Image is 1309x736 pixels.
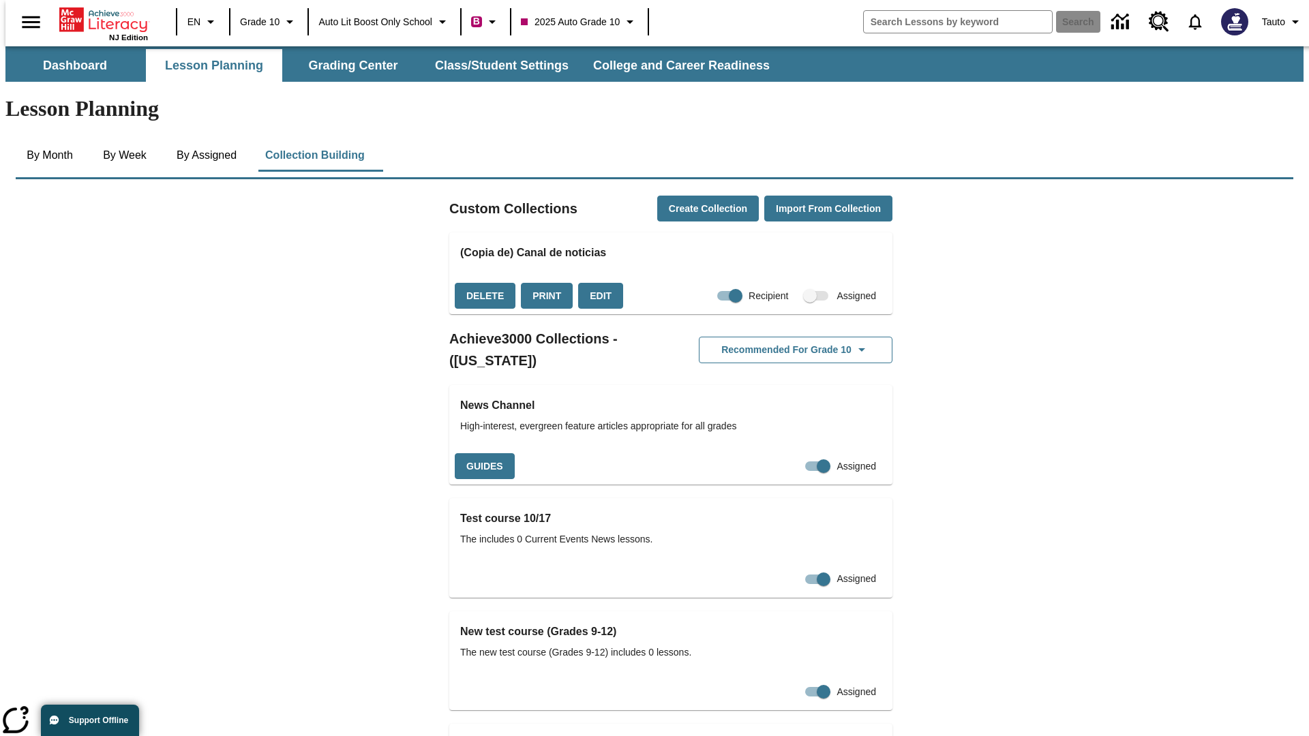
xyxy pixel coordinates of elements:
span: EN [187,15,200,29]
button: By Week [91,139,159,172]
button: Support Offline [41,705,139,736]
button: Dashboard [7,49,143,82]
h3: New test course (Grades 9-12) [460,622,882,641]
button: By Assigned [166,139,247,172]
span: Assigned [837,459,876,474]
h2: Custom Collections [449,198,577,219]
div: SubNavbar [5,49,782,82]
span: Tauto [1262,15,1285,29]
a: Notifications [1177,4,1213,40]
button: Select a new avatar [1213,4,1257,40]
span: The new test course (Grades 9-12) includes 0 lessons. [460,645,882,660]
div: SubNavbar [5,46,1304,82]
a: Resource Center, Will open in new tab [1141,3,1177,40]
h2: Achieve3000 Collections - ([US_STATE]) [449,328,671,371]
a: Data Center [1103,3,1141,41]
span: The includes 0 Current Events News lessons. [460,532,882,547]
h3: News Channel [460,396,882,415]
span: 2025 Auto Grade 10 [521,15,620,29]
button: By Month [16,139,84,172]
div: Home [59,5,148,42]
span: Support Offline [69,716,128,725]
span: B [473,13,480,30]
span: Assigned [837,289,876,303]
button: Create Collection [657,196,759,222]
button: Grading Center [285,49,421,82]
span: High-interest, evergreen feature articles appropriate for all grades [460,419,882,433]
span: Assigned [837,685,876,699]
button: Delete [455,283,515,309]
button: Boost Class color is violet red. Change class color [466,10,506,34]
span: Recipient [749,289,788,303]
button: Import from Collection [764,196,892,222]
button: Language: EN, Select a language [181,10,225,34]
a: Home [59,6,148,33]
button: College and Career Readiness [582,49,781,82]
button: Lesson Planning [146,49,282,82]
button: Collection Building [254,139,376,172]
button: Grade: Grade 10, Select a grade [235,10,303,34]
button: Profile/Settings [1257,10,1309,34]
button: Class: 2025 Auto Grade 10, Select your class [515,10,644,34]
img: Avatar [1221,8,1248,35]
h3: Test course 10/17 [460,509,882,528]
button: Guides [455,453,515,480]
button: Recommended for Grade 10 [699,337,892,363]
span: NJ Edition [109,33,148,42]
h3: (Copia de) Canal de noticias [460,243,882,262]
span: Grade 10 [240,15,280,29]
button: Open side menu [11,2,51,42]
button: Edit [578,283,623,309]
h1: Lesson Planning [5,96,1304,121]
button: Class/Student Settings [424,49,580,82]
span: Auto Lit Boost only School [318,15,432,29]
button: School: Auto Lit Boost only School, Select your school [313,10,456,34]
span: Assigned [837,572,876,586]
button: Print, will open in a new window [521,283,573,309]
input: search field [864,11,1052,33]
